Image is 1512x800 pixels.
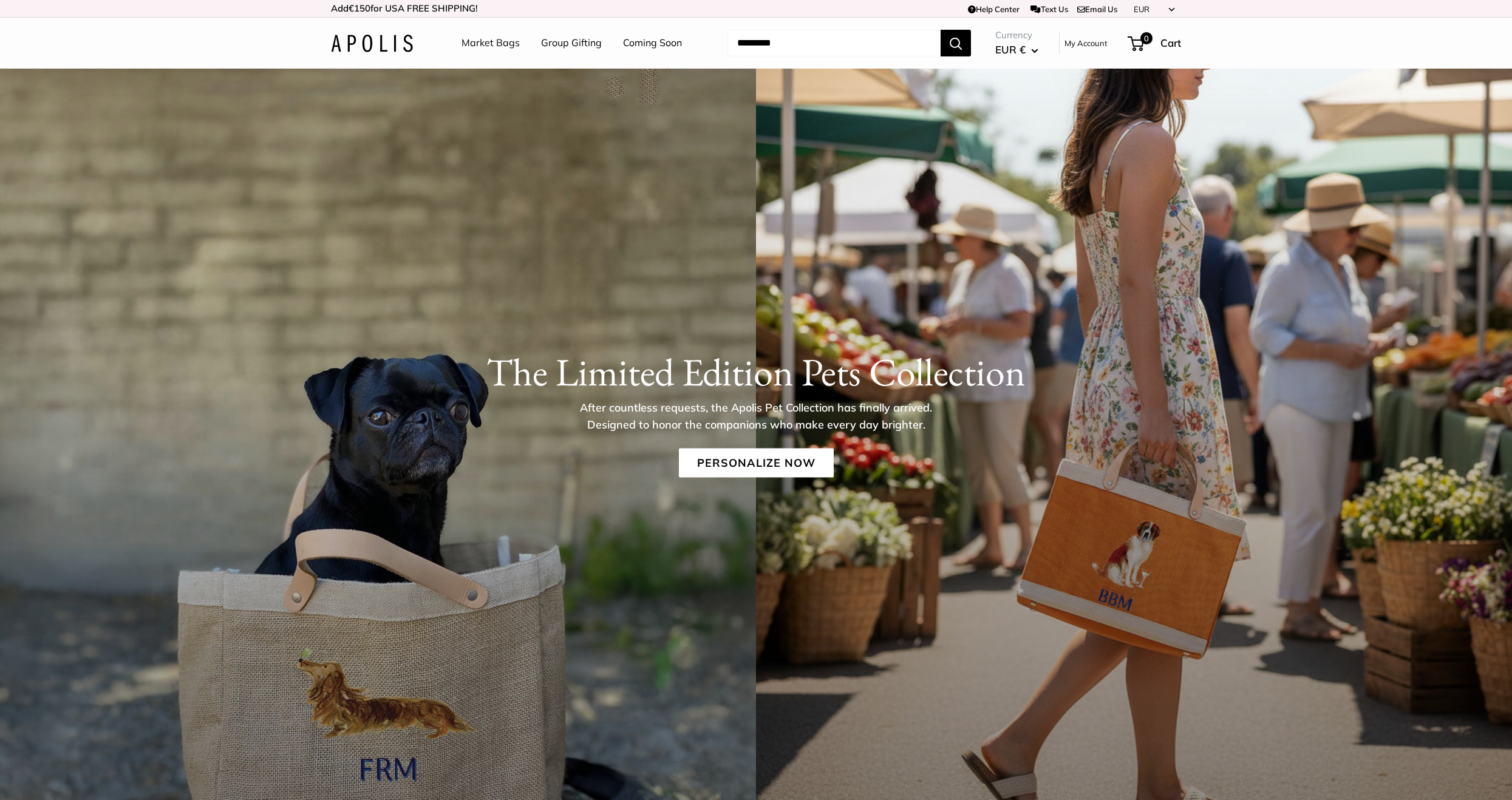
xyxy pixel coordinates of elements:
[1134,4,1149,14] span: EUR
[968,4,1020,14] a: Help Center
[941,30,971,56] button: Search
[623,34,682,52] a: Coming Soon
[1160,36,1181,49] span: Cart
[1140,32,1153,44] span: 0
[1064,36,1108,50] a: My Account
[1129,33,1181,53] a: 0 Cart
[1077,4,1117,14] a: Email Us
[461,34,520,52] a: Market Bags
[995,40,1038,59] button: EUR €
[331,349,1181,395] h1: The Limited Edition Pets Collection
[995,43,1026,56] span: EUR €
[679,449,834,478] a: Personalize Now
[559,399,953,433] p: After countless requests, the Apolis Pet Collection has finally arrived. Designed to honor the co...
[349,2,370,14] span: €150
[331,35,413,52] img: Apolis
[727,30,941,56] input: Search...
[1030,4,1068,14] a: Text Us
[995,27,1038,44] span: Currency
[541,34,602,52] a: Group Gifting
